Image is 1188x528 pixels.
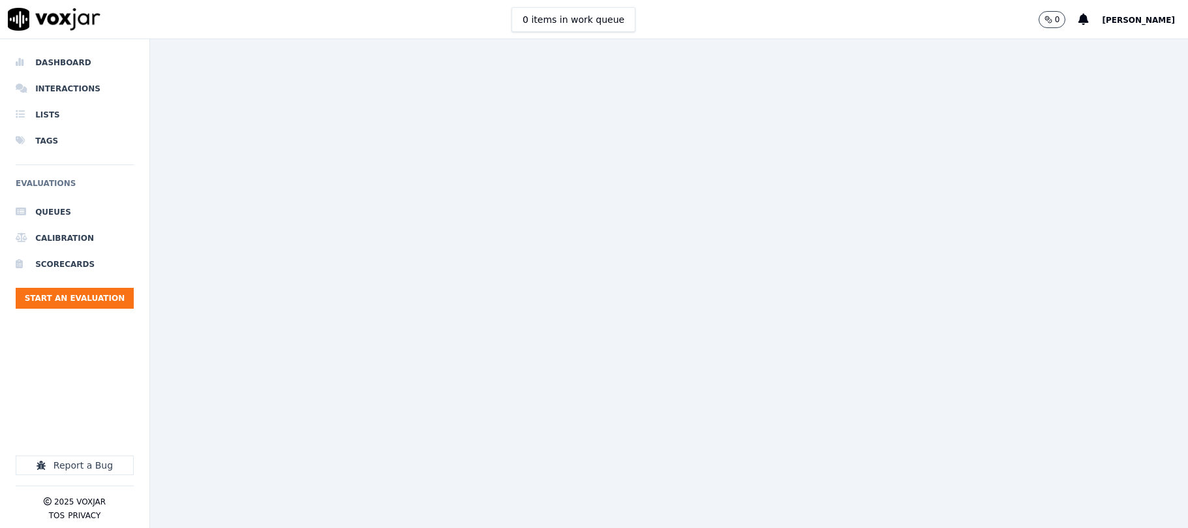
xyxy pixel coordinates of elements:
button: TOS [49,510,65,521]
button: 0 [1039,11,1066,28]
img: voxjar logo [8,8,100,31]
button: Report a Bug [16,456,134,475]
a: Lists [16,102,134,128]
button: [PERSON_NAME] [1102,12,1188,27]
a: Scorecards [16,251,134,277]
button: Privacy [68,510,100,521]
a: Interactions [16,76,134,102]
h6: Evaluations [16,176,134,199]
a: Dashboard [16,50,134,76]
a: Queues [16,199,134,225]
button: 0 items in work queue [511,7,635,32]
button: Start an Evaluation [16,288,134,309]
a: Calibration [16,225,134,251]
a: Tags [16,128,134,154]
p: 0 [1055,14,1060,25]
p: 2025 Voxjar [54,497,106,507]
span: [PERSON_NAME] [1102,16,1175,25]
